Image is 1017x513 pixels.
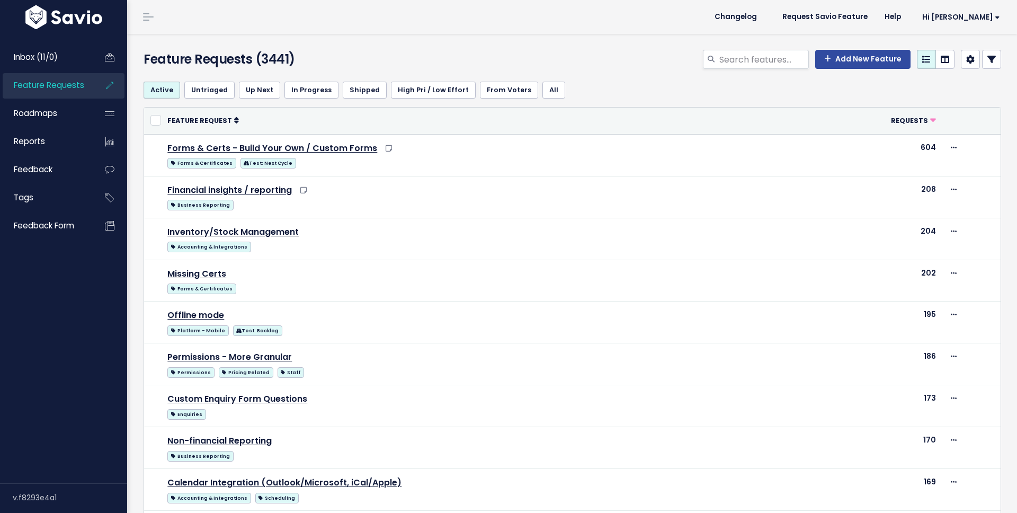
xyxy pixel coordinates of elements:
[167,226,299,238] a: Inventory/Stock Management
[391,82,476,99] a: High Pri / Low Effort
[891,116,928,125] span: Requests
[796,385,943,427] td: 173
[167,407,206,420] a: Enquiries
[796,218,943,260] td: 204
[167,116,232,125] span: Feature Request
[14,136,45,147] span: Reports
[144,82,1001,99] ul: Filter feature requests
[14,192,33,203] span: Tags
[167,184,292,196] a: Financial insights / reporting
[3,45,88,69] a: Inbox (11/0)
[167,451,233,462] span: Business Reporting
[167,200,233,210] span: Business Reporting
[167,325,228,336] span: Platform - Mobile
[240,158,296,169] span: Test: Next Cycle
[13,484,127,511] div: v.f8293e4a1
[796,260,943,302] td: 202
[255,491,299,504] a: Scheduling
[167,281,236,295] a: Forms & Certificates
[255,493,299,503] span: Scheduling
[239,82,280,99] a: Up Next
[167,158,236,169] span: Forms & Certificates
[922,13,1000,21] span: Hi [PERSON_NAME]
[167,367,214,378] span: Permissions
[167,323,228,337] a: Platform - Mobile
[233,325,282,336] span: Test: Backlog
[796,134,943,176] td: 604
[3,73,88,98] a: Feature Requests
[167,284,236,294] span: Forms & Certificates
[219,367,273,378] span: Pricing Related
[14,164,52,175] span: Feedback
[3,101,88,126] a: Roadmaps
[219,365,273,378] a: Pricing Related
[278,365,304,378] a: Staff
[3,129,88,154] a: Reports
[167,393,307,405] a: Custom Enquiry Form Questions
[909,9,1009,25] a: Hi [PERSON_NAME]
[796,469,943,511] td: 169
[167,309,224,321] a: Offline mode
[167,435,272,447] a: Non-financial Reporting
[796,302,943,343] td: 195
[715,13,757,21] span: Changelog
[876,9,909,25] a: Help
[167,365,214,378] a: Permissions
[167,115,239,126] a: Feature Request
[167,142,377,154] a: Forms & Certs - Build Your Own / Custom Forms
[480,82,538,99] a: From Voters
[284,82,338,99] a: In Progress
[343,82,387,99] a: Shipped
[167,491,251,504] a: Accounting & Integrations
[233,323,282,337] a: Test: Backlog
[815,50,911,69] a: Add New Feature
[542,82,565,99] a: All
[240,156,296,169] a: Test: Next Cycle
[144,50,419,69] h4: Feature Requests (3441)
[14,108,57,119] span: Roadmaps
[278,367,304,378] span: Staff
[3,157,88,182] a: Feedback
[14,51,58,63] span: Inbox (11/0)
[167,449,233,462] a: Business Reporting
[718,50,809,69] input: Search features...
[167,242,251,252] span: Accounting & Integrations
[3,214,88,238] a: Feedback form
[167,351,292,363] a: Permissions - More Granular
[144,82,180,99] a: Active
[796,176,943,218] td: 208
[167,198,233,211] a: Business Reporting
[167,156,236,169] a: Forms & Certificates
[891,115,936,126] a: Requests
[774,9,876,25] a: Request Savio Feature
[796,427,943,469] td: 170
[14,220,74,231] span: Feedback form
[14,79,84,91] span: Feature Requests
[167,476,402,489] a: Calendar Integration (Outlook/Microsoft, iCal/Apple)
[167,493,251,503] span: Accounting & Integrations
[167,240,251,253] a: Accounting & Integrations
[796,343,943,385] td: 186
[167,409,206,420] span: Enquiries
[167,268,226,280] a: Missing Certs
[3,185,88,210] a: Tags
[23,5,105,29] img: logo-white.9d6f32f41409.svg
[184,82,235,99] a: Untriaged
